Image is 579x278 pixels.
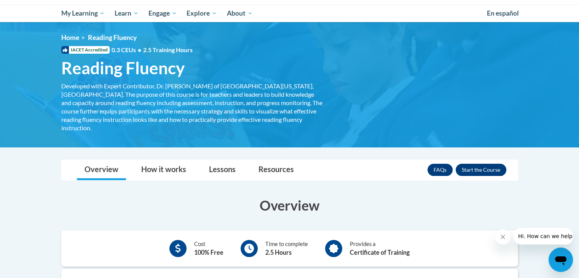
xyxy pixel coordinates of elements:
[222,5,258,22] a: About
[194,249,223,256] b: 100% Free
[112,46,193,54] span: 0.3 CEUs
[187,9,217,18] span: Explore
[148,9,177,18] span: Engage
[482,5,524,21] a: En español
[50,5,530,22] div: Main menu
[427,164,453,176] a: FAQs
[5,5,62,11] span: Hi. How can we help?
[194,240,223,257] div: Cost
[201,160,243,180] a: Lessons
[61,9,105,18] span: My Learning
[514,228,573,244] iframe: Message from company
[265,240,308,257] div: Time to complete
[56,5,110,22] a: My Learning
[350,240,410,257] div: Provides a
[110,5,144,22] a: Learn
[61,196,518,215] h3: Overview
[61,58,185,78] span: Reading Fluency
[182,5,222,22] a: Explore
[61,34,79,42] a: Home
[61,46,110,54] span: IACET Accredited
[487,9,519,17] span: En español
[350,249,410,256] b: Certificate of Training
[144,5,182,22] a: Engage
[227,9,253,18] span: About
[549,248,573,272] iframe: Button to launch messaging window
[265,249,292,256] b: 2.5 Hours
[495,229,510,244] iframe: Close message
[77,160,126,180] a: Overview
[456,164,506,176] button: Enroll
[115,9,139,18] span: Learn
[251,160,301,180] a: Resources
[61,82,324,132] div: Developed with Expert Contributor, Dr. [PERSON_NAME] of [GEOGRAPHIC_DATA][US_STATE], [GEOGRAPHIC_...
[143,46,193,53] span: 2.5 Training Hours
[88,34,137,42] span: Reading Fluency
[134,160,194,180] a: How it works
[138,46,141,53] span: •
